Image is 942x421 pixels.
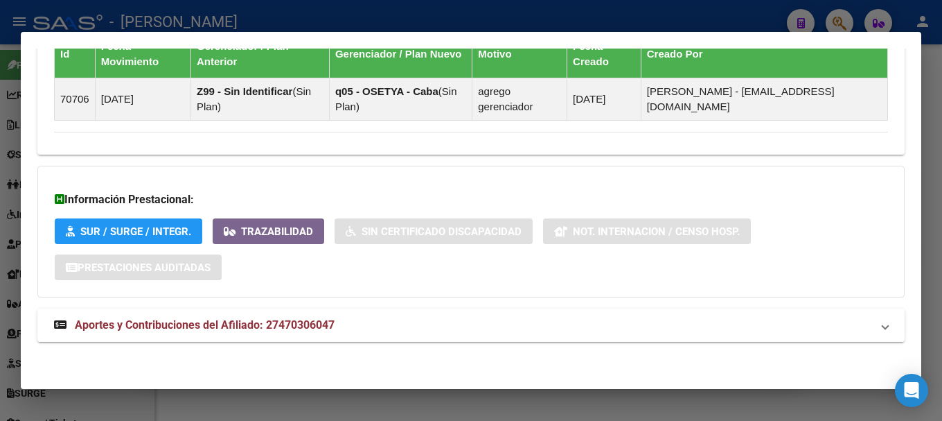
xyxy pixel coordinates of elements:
span: Sin Plan [197,85,311,112]
td: [DATE] [567,78,641,120]
td: ( ) [191,78,330,120]
td: [DATE] [95,78,190,120]
div: Open Intercom Messenger [895,374,928,407]
th: Motivo [472,30,567,78]
span: Prestaciones Auditadas [78,261,211,274]
button: Trazabilidad [213,218,324,244]
button: Not. Internacion / Censo Hosp. [543,218,751,244]
span: Aportes y Contribuciones del Afiliado: 27470306047 [75,318,335,332]
th: Fecha Movimiento [95,30,190,78]
button: Sin Certificado Discapacidad [335,218,533,244]
span: Sin Certificado Discapacidad [362,225,522,238]
span: Trazabilidad [241,225,313,238]
th: Fecha Creado [567,30,641,78]
strong: q05 - OSETYA - Caba [335,85,438,97]
span: Not. Internacion / Censo Hosp. [573,225,740,238]
th: Gerenciador / Plan Nuevo [329,30,472,78]
h3: Información Prestacional: [55,191,887,208]
th: Id [55,30,96,78]
th: Creado Por [641,30,887,78]
span: SUR / SURGE / INTEGR. [80,225,191,238]
td: ( ) [329,78,472,120]
button: Prestaciones Auditadas [55,255,222,280]
span: Sin Plan [335,85,457,112]
button: SUR / SURGE / INTEGR. [55,218,202,244]
td: [PERSON_NAME] - [EMAIL_ADDRESS][DOMAIN_NAME] [641,78,887,120]
mat-expansion-panel-header: Aportes y Contribuciones del Afiliado: 27470306047 [37,309,905,342]
th: Gerenciador / Plan Anterior [191,30,330,78]
strong: Z99 - Sin Identificar [197,85,292,97]
td: 70706 [55,78,96,120]
td: agrego gerenciador [472,78,567,120]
